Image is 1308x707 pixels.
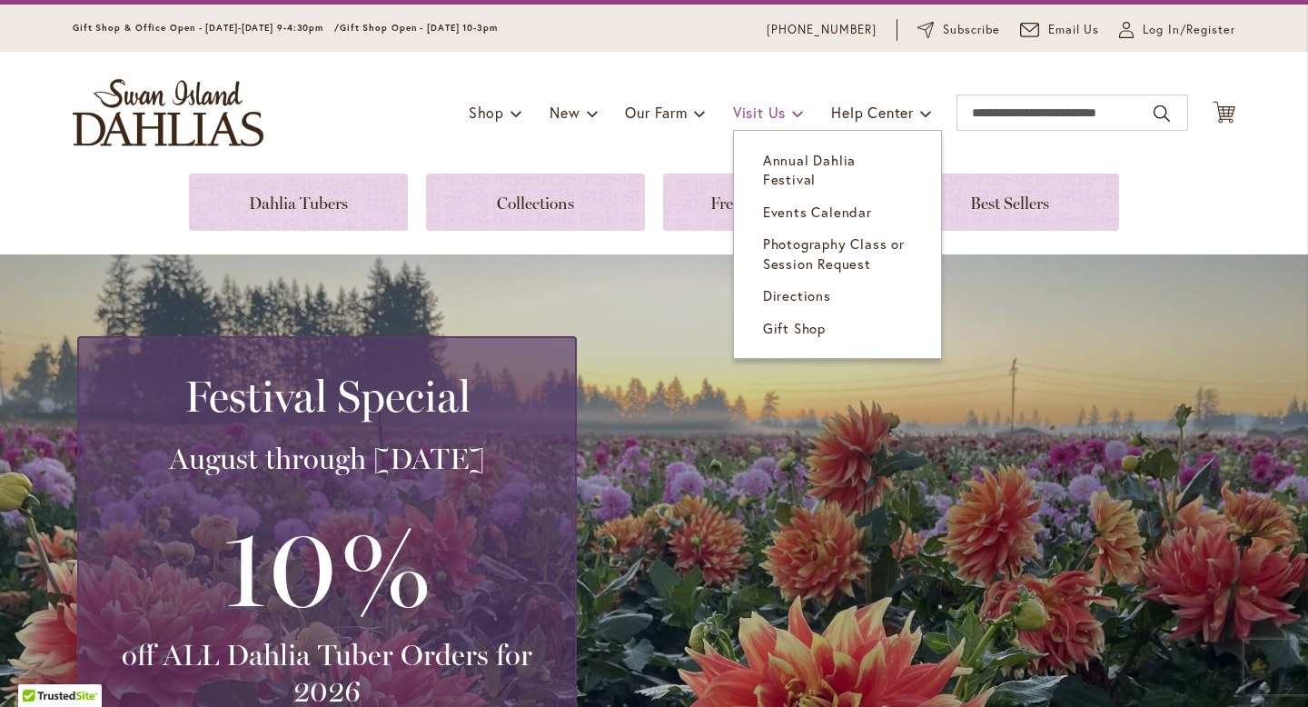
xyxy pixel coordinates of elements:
[1119,21,1235,39] a: Log In/Register
[1020,21,1100,39] a: Email Us
[101,441,553,477] h3: August through [DATE]
[943,21,1000,39] span: Subscribe
[73,22,340,34] span: Gift Shop & Office Open - [DATE]-[DATE] 9-4:30pm /
[763,286,831,304] span: Directions
[733,103,786,122] span: Visit Us
[767,21,877,39] a: [PHONE_NUMBER]
[550,103,580,122] span: New
[73,79,263,146] a: store logo
[763,151,856,188] span: Annual Dahlia Festival
[340,22,498,34] span: Gift Shop Open - [DATE] 10-3pm
[831,103,914,122] span: Help Center
[1143,21,1235,39] span: Log In/Register
[101,495,553,637] h3: 10%
[763,203,872,221] span: Events Calendar
[763,319,826,337] span: Gift Shop
[469,103,504,122] span: Shop
[917,21,1000,39] a: Subscribe
[625,103,687,122] span: Our Farm
[101,371,553,422] h2: Festival Special
[763,234,905,272] span: Photography Class or Session Request
[1048,21,1100,39] span: Email Us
